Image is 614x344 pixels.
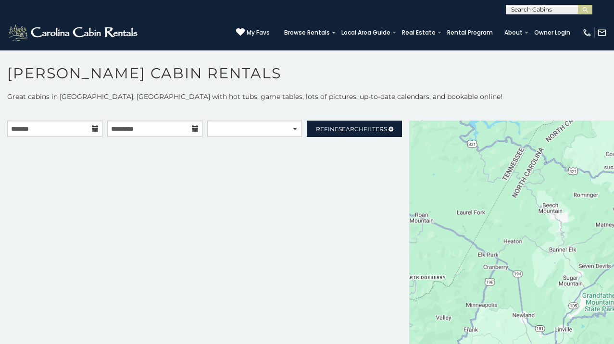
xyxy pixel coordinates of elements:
a: Browse Rentals [279,26,335,39]
a: Owner Login [529,26,575,39]
span: Search [338,125,363,133]
span: Refine Filters [316,125,387,133]
img: White-1-2.png [7,23,140,42]
img: mail-regular-white.png [597,28,607,37]
a: RefineSearchFilters [307,121,402,137]
a: My Favs [236,28,270,37]
a: About [500,26,527,39]
a: Real Estate [397,26,440,39]
span: My Favs [247,28,270,37]
a: Rental Program [442,26,498,39]
a: Local Area Guide [337,26,395,39]
img: phone-regular-white.png [582,28,592,37]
